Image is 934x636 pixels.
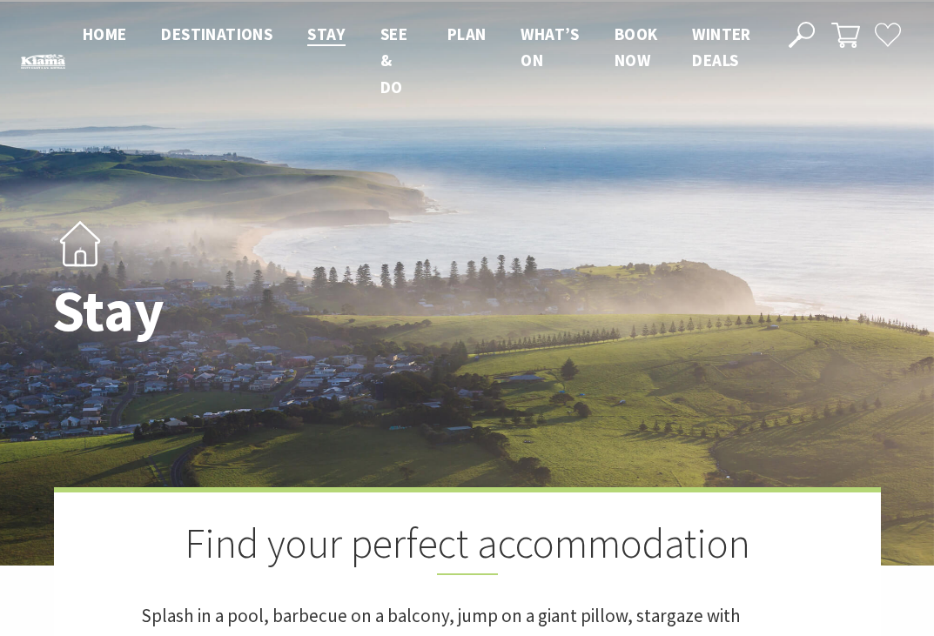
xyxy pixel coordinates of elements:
[692,23,750,70] span: Winter Deals
[21,54,65,69] img: Kiama Logo
[52,279,544,343] h1: Stay
[141,519,794,575] h2: Find your perfect accommodation
[615,23,658,70] span: Book now
[83,23,127,44] span: Home
[521,23,579,70] span: What’s On
[65,21,769,100] nav: Main Menu
[447,23,487,44] span: Plan
[380,23,407,97] span: See & Do
[161,23,272,44] span: Destinations
[307,23,346,44] span: Stay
